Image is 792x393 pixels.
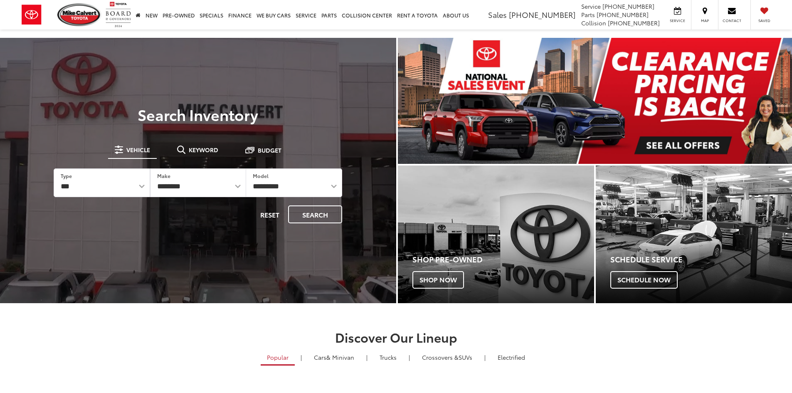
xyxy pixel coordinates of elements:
[610,271,678,289] span: Schedule Now
[35,106,361,123] h3: Search Inventory
[364,353,370,361] li: |
[509,9,575,20] span: [PHONE_NUMBER]
[668,18,687,23] span: Service
[288,205,342,223] button: Search
[299,353,304,361] li: |
[61,172,72,179] label: Type
[398,166,594,303] a: Shop Pre-Owned Shop Now
[488,9,507,20] span: Sales
[491,350,531,364] a: Electrified
[57,3,101,26] img: Mike Calvert Toyota
[326,353,354,361] span: & Minivan
[755,18,773,23] span: Saved
[373,350,403,364] a: Trucks
[261,350,295,366] a: Popular
[596,166,792,303] div: Toyota
[597,10,649,19] span: [PHONE_NUMBER]
[412,271,464,289] span: Shop Now
[258,147,281,153] span: Budget
[398,166,594,303] div: Toyota
[482,353,488,361] li: |
[253,205,286,223] button: Reset
[308,350,360,364] a: Cars
[608,19,660,27] span: [PHONE_NUMBER]
[126,147,150,153] span: Vehicle
[422,353,459,361] span: Crossovers &
[581,2,601,10] span: Service
[696,18,714,23] span: Map
[581,10,595,19] span: Parts
[412,255,594,264] h4: Shop Pre-Owned
[253,172,269,179] label: Model
[723,18,741,23] span: Contact
[157,172,170,179] label: Make
[602,2,654,10] span: [PHONE_NUMBER]
[407,353,412,361] li: |
[103,330,689,344] h2: Discover Our Lineup
[189,147,218,153] span: Keyword
[596,166,792,303] a: Schedule Service Schedule Now
[581,19,606,27] span: Collision
[610,255,792,264] h4: Schedule Service
[416,350,479,364] a: SUVs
